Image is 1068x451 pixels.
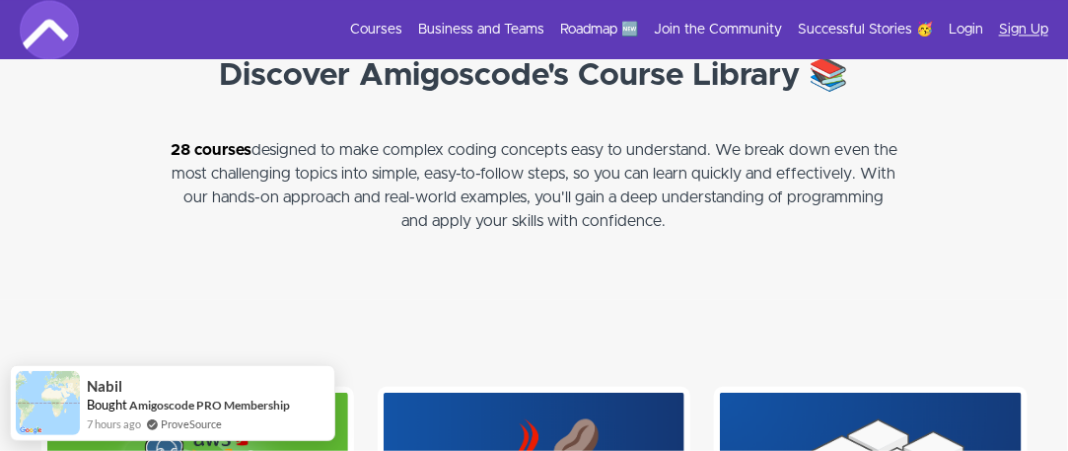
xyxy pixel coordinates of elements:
span: 7 hours ago [87,415,141,432]
a: Courses [350,20,402,39]
a: ProveSource [161,415,222,432]
a: Sign Up [999,20,1048,39]
a: Roadmap 🆕 [560,20,638,39]
img: provesource social proof notification image [16,371,80,435]
strong: Discover Amigoscode's Course Library 📚 [220,60,849,92]
p: designed to make complex coding concepts easy to understand. We break down even the most challeng... [170,138,899,233]
span: Nabil [87,378,122,395]
a: Business and Teams [418,20,544,39]
span: Bought [87,397,127,413]
a: Successful Stories 🥳 [798,20,933,39]
a: Join the Community [654,20,782,39]
a: 28 courses [171,142,251,158]
a: Login [949,20,983,39]
a: Amigoscode PRO Membership [129,397,290,413]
